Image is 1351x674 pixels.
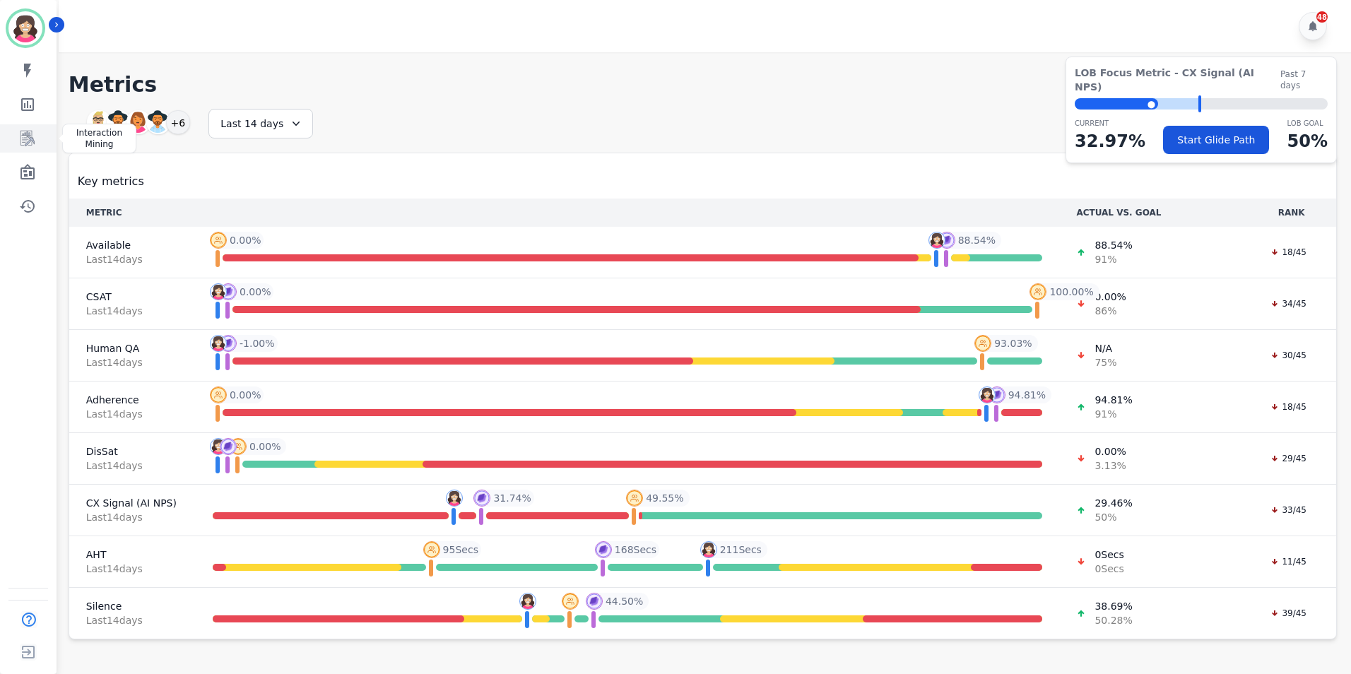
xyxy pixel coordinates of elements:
[1095,407,1132,421] span: 91 %
[86,393,179,407] span: Adherence
[1095,393,1132,407] span: 94.81 %
[1095,444,1126,459] span: 0.00 %
[1095,238,1132,252] span: 88.54 %
[1163,126,1269,154] button: Start Glide Path
[1263,503,1314,517] div: 33/45
[979,386,996,403] img: profile-pic
[69,199,196,227] th: METRIC
[473,490,490,507] img: profile-pic
[86,613,179,627] span: Last 14 day s
[646,491,683,505] span: 49.55 %
[86,407,179,421] span: Last 14 day s
[700,541,717,558] img: profile-pic
[1075,129,1145,154] p: 32.97 %
[86,510,179,524] span: Last 14 day s
[519,593,536,610] img: profile-pic
[1095,459,1126,473] span: 3.13 %
[1095,599,1132,613] span: 38.69 %
[1095,548,1123,562] span: 0 Secs
[562,593,579,610] img: profile-pic
[1287,129,1328,154] p: 50 %
[86,444,179,459] span: DisSat
[615,543,656,557] span: 168 Secs
[1287,118,1328,129] p: LOB Goal
[69,72,1337,97] h1: Metrics
[86,562,179,576] span: Last 14 day s
[720,543,762,557] span: 211 Secs
[86,290,179,304] span: CSAT
[958,233,996,247] span: 88.54 %
[1095,355,1116,369] span: 75 %
[1095,252,1132,266] span: 91 %
[1095,304,1126,318] span: 86 %
[1075,118,1145,129] p: CURRENT
[1263,348,1314,362] div: 30/45
[86,599,179,613] span: Silence
[8,11,42,45] img: Bordered avatar
[1095,562,1123,576] span: 0 Secs
[443,543,478,557] span: 95 Secs
[595,541,612,558] img: profile-pic
[938,232,955,249] img: profile-pic
[1008,388,1046,402] span: 94.81 %
[974,335,991,352] img: profile-pic
[446,490,463,507] img: profile-pic
[220,335,237,352] img: profile-pic
[240,285,271,299] span: 0.00 %
[1263,297,1314,311] div: 34/45
[210,232,227,249] img: profile-pic
[1263,555,1314,569] div: 11/45
[1095,510,1132,524] span: 50 %
[208,109,313,138] div: Last 14 days
[240,336,275,350] span: -1.00 %
[210,386,227,403] img: profile-pic
[1049,285,1093,299] span: 100.00 %
[606,594,643,608] span: 44.50 %
[1280,69,1328,91] span: Past 7 days
[86,548,179,562] span: AHT
[423,541,440,558] img: profile-pic
[86,252,179,266] span: Last 14 day s
[86,341,179,355] span: Human QA
[928,232,945,249] img: profile-pic
[249,439,281,454] span: 0.00 %
[166,110,190,134] div: +6
[493,491,531,505] span: 31.74 %
[1263,400,1314,414] div: 18/45
[1075,98,1158,110] div: ⬤
[86,355,179,369] span: Last 14 day s
[586,593,603,610] img: profile-pic
[1263,606,1314,620] div: 39/45
[1263,451,1314,466] div: 29/45
[1095,613,1132,627] span: 50.28 %
[230,438,247,455] img: profile-pic
[86,459,179,473] span: Last 14 day s
[230,233,261,247] span: 0.00 %
[1030,283,1046,300] img: profile-pic
[626,490,643,507] img: profile-pic
[1316,11,1328,23] div: 48
[1263,245,1314,259] div: 18/45
[210,335,227,352] img: profile-pic
[1075,66,1280,94] span: LOB Focus Metric - CX Signal (AI NPS)
[994,336,1032,350] span: 93.03 %
[220,438,237,455] img: profile-pic
[86,496,179,510] span: CX Signal (AI NPS)
[210,438,227,455] img: profile-pic
[1095,496,1132,510] span: 29.46 %
[1246,199,1336,227] th: RANK
[220,283,237,300] img: profile-pic
[210,283,227,300] img: profile-pic
[230,388,261,402] span: 0.00 %
[1059,199,1246,227] th: ACTUAL VS. GOAL
[86,238,179,252] span: Available
[989,386,1005,403] img: profile-pic
[1095,341,1116,355] span: N/A
[1095,290,1126,304] span: 0.00 %
[86,304,179,318] span: Last 14 day s
[78,173,144,190] span: Key metrics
